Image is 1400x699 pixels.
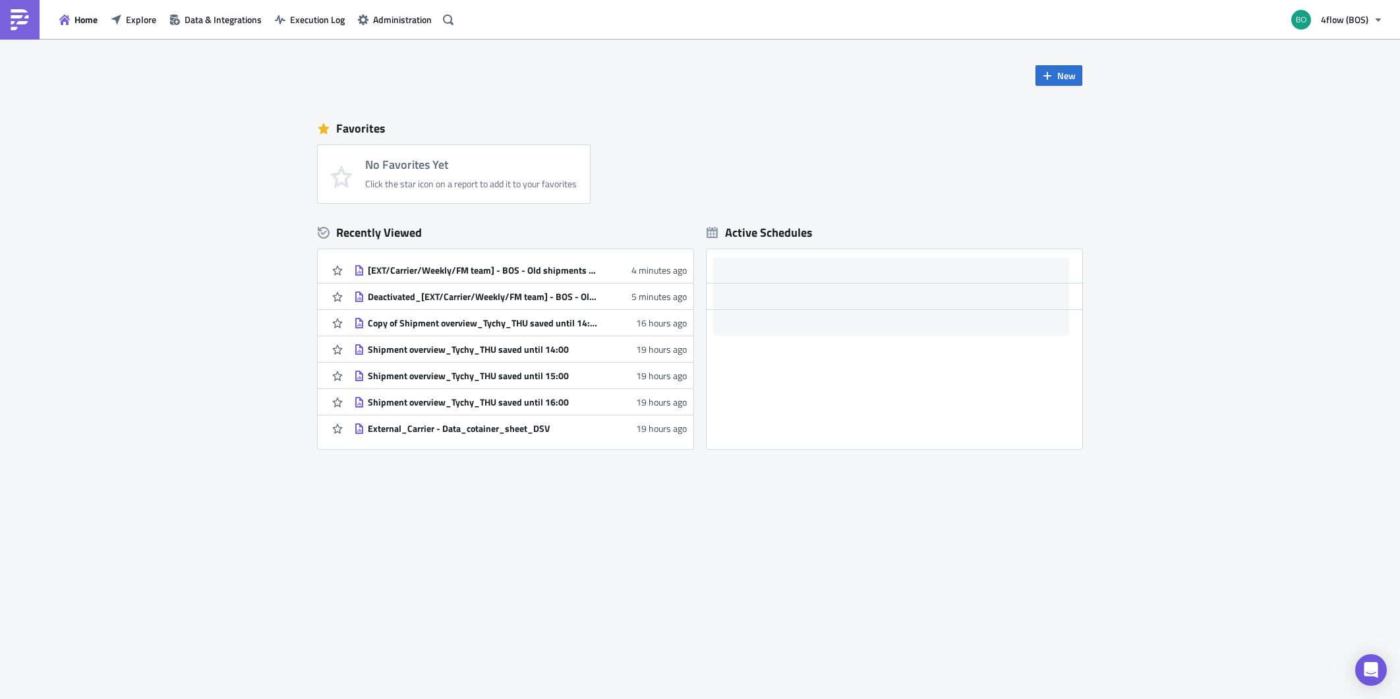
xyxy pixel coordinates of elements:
time: 2025-09-26T08:10:41Z [631,263,687,277]
span: Data & Integrations [185,13,262,26]
div: Open Intercom Messenger [1355,654,1387,686]
img: Avatar [1290,9,1312,31]
div: Active Schedules [707,225,813,240]
time: 2025-09-25T12:49:52Z [636,421,687,435]
span: Administration [373,13,432,26]
a: Shipment overview_Tychy_THU saved until 14:0019 hours ago [354,336,687,362]
img: PushMetrics [9,9,30,30]
time: 2025-09-25T12:50:31Z [636,395,687,409]
div: Shipment overview_Tychy_THU saved until 15:00 [368,370,598,382]
div: Copy of Shipment overview_Tychy_THU saved until 14:00 [368,317,598,329]
div: Favorites [318,119,1082,138]
button: Explore [104,9,163,30]
time: 2025-09-26T08:09:42Z [631,289,687,303]
a: [EXT/Carrier/Weekly/FM team] - BOS - Old shipments with no billing run4 minutes ago [354,257,687,283]
div: Recently Viewed [318,223,693,243]
div: Shipment overview_Tychy_THU saved until 14:00 [368,344,598,355]
button: 4flow (BOS) [1283,5,1390,34]
span: Explore [126,13,156,26]
div: Shipment overview_Tychy_THU saved until 16:00 [368,396,598,408]
button: Data & Integrations [163,9,268,30]
h4: No Favorites Yet [365,158,577,171]
time: 2025-09-25T12:54:43Z [636,342,687,356]
div: [EXT/Carrier/Weekly/FM team] - BOS - Old shipments with no billing run [368,264,598,276]
a: Copy of Shipment overview_Tychy_THU saved until 14:0016 hours ago [354,310,687,336]
span: New [1057,69,1076,82]
time: 2025-09-25T15:55:01Z [636,316,687,330]
div: External_Carrier - Data_cotainer_sheet_DSV [368,423,598,435]
button: Execution Log [268,9,351,30]
span: Home [74,13,98,26]
div: Click the star icon on a report to add it to your favorites [365,178,577,190]
time: 2025-09-25T12:51:32Z [636,369,687,382]
a: Shipment overview_Tychy_THU saved until 16:0019 hours ago [354,389,687,415]
button: Home [53,9,104,30]
a: Shipment overview_Tychy_THU saved until 15:0019 hours ago [354,363,687,388]
div: Deactivated_[EXT/Carrier/Weekly/FM team] - BOS - Old shipments with no billing run [368,291,598,303]
a: Deactivated_[EXT/Carrier/Weekly/FM team] - BOS - Old shipments with no billing run5 minutes ago [354,284,687,309]
span: 4flow (BOS) [1321,13,1368,26]
button: Administration [351,9,438,30]
button: New [1035,65,1082,86]
span: Execution Log [290,13,345,26]
a: External_Carrier - Data_cotainer_sheet_DSV19 hours ago [354,415,687,441]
